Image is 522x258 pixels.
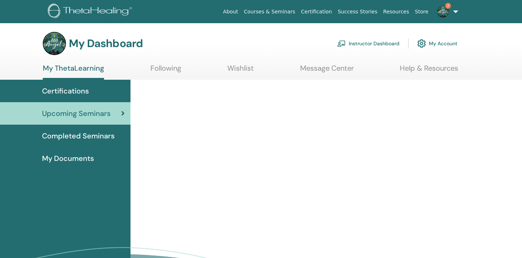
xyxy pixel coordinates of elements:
a: My Account [417,36,457,51]
a: Wishlist [227,64,254,78]
a: Certification [298,5,335,18]
img: logo.png [48,4,134,20]
span: Completed Seminars [42,130,115,141]
a: Courses & Seminars [241,5,298,18]
a: Instructor Dashboard [337,36,399,51]
img: chalkboard-teacher.svg [337,40,346,47]
a: Message Center [300,64,354,78]
a: Following [150,64,181,78]
h3: My Dashboard [69,37,143,50]
span: Upcoming Seminars [42,108,111,119]
a: Store [412,5,431,18]
span: 3 [445,3,451,9]
a: Resources [380,5,412,18]
img: cog.svg [417,37,426,50]
a: Success Stories [335,5,380,18]
img: default.jpg [437,6,449,17]
img: default.jpg [43,32,66,55]
span: Certifications [42,86,89,96]
a: Help & Resources [400,64,458,78]
a: About [220,5,241,18]
span: My Documents [42,153,94,164]
a: My ThetaLearning [43,64,104,80]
